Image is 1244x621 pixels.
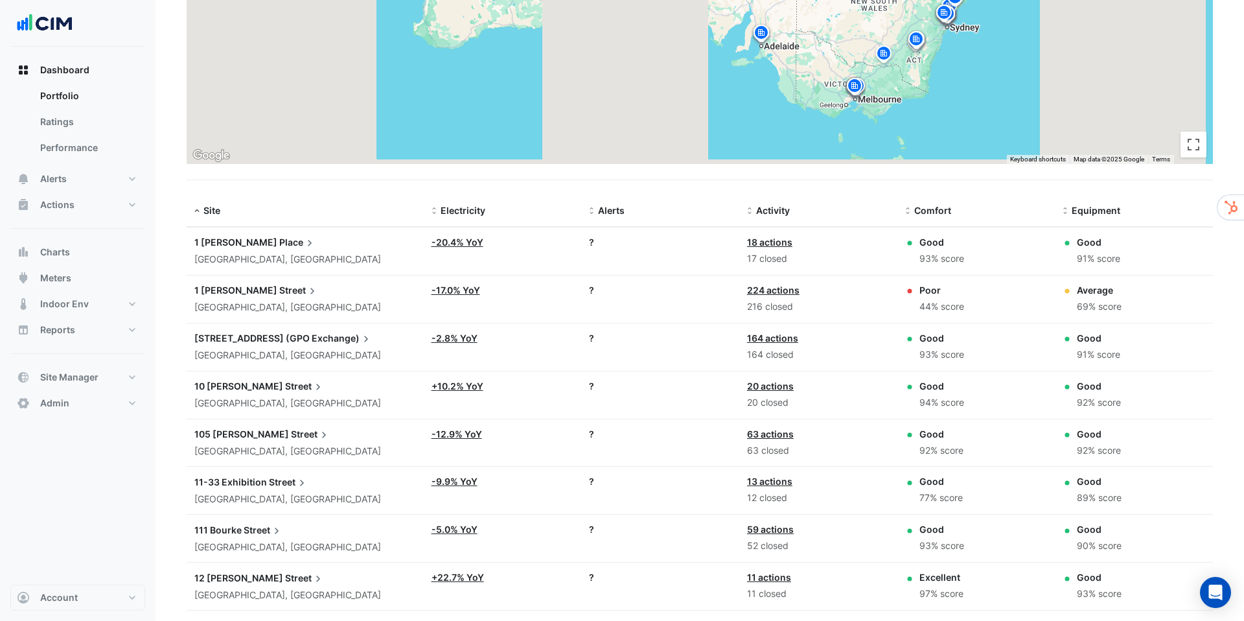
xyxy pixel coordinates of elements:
a: 224 actions [747,285,800,296]
div: Open Intercom Messenger [1200,577,1231,608]
a: -17.0% YoY [432,285,480,296]
app-icon: Charts [17,246,30,259]
button: Admin [10,390,145,416]
span: Indoor Env [40,298,89,310]
div: 93% score [919,347,964,362]
span: Street [279,283,319,298]
app-icon: Site Manager [17,371,30,384]
div: Good [919,427,963,441]
img: Company Logo [16,10,74,36]
img: site-pin.svg [934,3,954,26]
div: [GEOGRAPHIC_DATA], [GEOGRAPHIC_DATA] [194,492,416,507]
button: Site Manager [10,364,145,390]
span: Street [244,522,283,537]
span: [STREET_ADDRESS] (GPO [194,333,310,344]
span: Meters [40,272,71,285]
span: Reports [40,323,75,336]
div: 77% score [919,491,963,506]
div: Poor [919,283,964,297]
span: Street [291,427,330,441]
div: 93% score [919,252,964,266]
a: Ratings [30,109,145,135]
a: 13 actions [747,476,792,487]
app-icon: Dashboard [17,64,30,76]
app-icon: Alerts [17,172,30,185]
div: [GEOGRAPHIC_DATA], [GEOGRAPHIC_DATA] [194,540,416,555]
img: Google [190,147,233,164]
div: Good [1077,475,1122,488]
div: Average [1077,283,1122,297]
app-icon: Indoor Env [17,298,30,310]
span: 105 [PERSON_NAME] [194,428,289,439]
div: Good [919,331,964,345]
span: Admin [40,397,69,410]
div: Good [919,379,964,393]
div: ? [589,235,731,249]
div: 11 closed [747,587,890,602]
img: site-pin.svg [906,30,927,53]
div: Good [919,235,964,249]
span: Street [269,475,308,489]
span: Alerts [598,205,625,216]
a: -5.0% YoY [432,524,478,535]
div: 89% score [1077,491,1122,506]
div: 12 closed [747,491,890,506]
div: Dashboard [10,83,145,166]
a: Open this area in Google Maps (opens a new window) [190,147,233,164]
button: Indoor Env [10,291,145,317]
a: 20 actions [747,381,794,392]
div: 92% score [919,443,963,458]
a: -20.4% YoY [432,237,483,248]
app-icon: Meters [17,272,30,285]
div: 63 closed [747,443,890,458]
div: 52 closed [747,539,890,554]
div: 93% score [1077,587,1122,602]
app-icon: Reports [17,323,30,336]
a: +10.2% YoY [432,381,483,392]
div: Good [1077,570,1122,584]
div: ? [589,283,731,297]
div: 69% score [1077,299,1122,314]
div: [GEOGRAPHIC_DATA], [GEOGRAPHIC_DATA] [194,252,416,267]
div: ? [589,570,731,584]
span: 12 [PERSON_NAME] [194,572,283,583]
span: Exchange) [312,331,373,346]
a: Portfolio [30,83,145,109]
span: Account [40,591,78,604]
button: Toggle fullscreen view [1181,132,1206,158]
img: site-pin.svg [751,23,772,46]
div: 92% score [1077,395,1121,410]
button: Keyboard shortcuts [1010,155,1066,164]
button: Dashboard [10,57,145,83]
div: 216 closed [747,299,890,314]
div: [GEOGRAPHIC_DATA], [GEOGRAPHIC_DATA] [194,348,416,363]
div: [GEOGRAPHIC_DATA], [GEOGRAPHIC_DATA] [194,396,416,411]
div: ? [589,379,731,393]
a: 164 actions [747,333,798,344]
div: 97% score [919,587,963,602]
div: Good [1077,522,1122,536]
a: Terms (opens in new tab) [1152,156,1170,163]
div: Excellent [919,570,963,584]
div: Good [1077,235,1120,249]
span: Place [279,235,316,250]
div: 93% score [919,539,964,554]
a: +22.7% YoY [432,572,484,583]
span: 1 [PERSON_NAME] [194,285,277,296]
div: ? [589,427,731,441]
img: site-pin.svg [844,76,865,99]
a: 63 actions [747,428,794,439]
span: Site Manager [40,371,98,384]
span: Actions [40,198,75,211]
span: Charts [40,246,70,259]
a: -2.8% YoY [432,333,478,344]
span: Street [285,379,325,393]
div: [GEOGRAPHIC_DATA], [GEOGRAPHIC_DATA] [194,588,416,603]
span: Electricity [441,205,485,216]
button: Meters [10,265,145,291]
button: Charts [10,239,145,265]
span: 10 [PERSON_NAME] [194,381,283,392]
span: Dashboard [40,64,89,76]
span: Activity [756,205,790,216]
span: Comfort [914,205,951,216]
